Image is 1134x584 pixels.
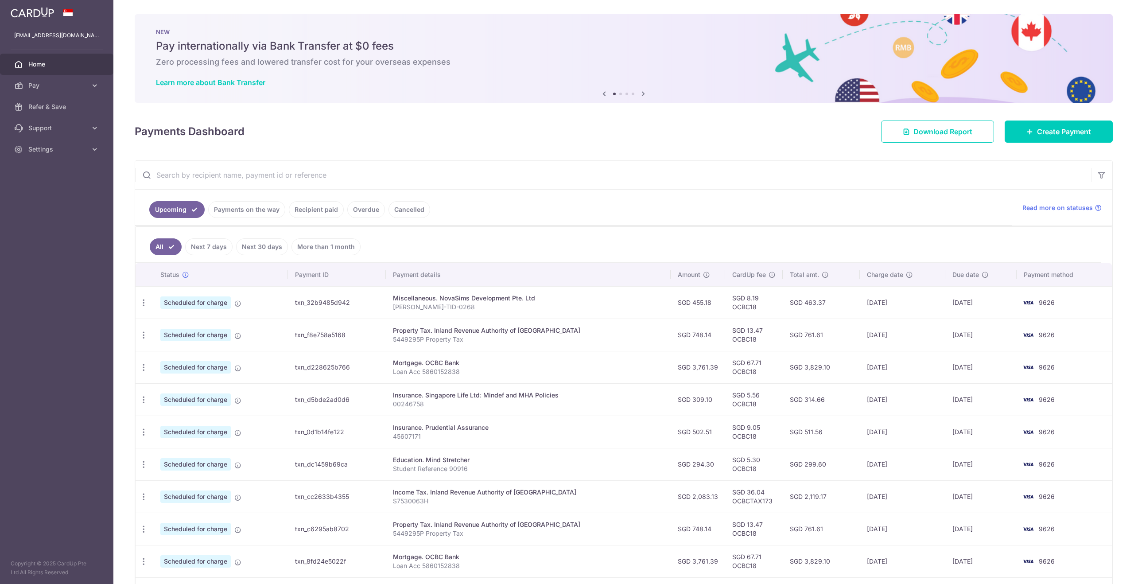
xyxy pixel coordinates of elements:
[1039,299,1055,306] span: 9626
[860,319,945,351] td: [DATE]
[1039,396,1055,403] span: 9626
[135,124,245,140] h4: Payments Dashboard
[393,553,664,561] div: Mortgage. OCBC Bank
[150,238,182,255] a: All
[28,124,87,132] span: Support
[1019,297,1037,308] img: Bank Card
[671,480,725,513] td: SGD 2,083.13
[783,513,860,545] td: SGD 761.61
[783,545,860,577] td: SGD 3,829.10
[783,286,860,319] td: SGD 463.37
[288,286,386,319] td: txn_32b9485d942
[28,145,87,154] span: Settings
[671,319,725,351] td: SGD 748.14
[156,28,1091,35] p: NEW
[725,319,783,351] td: SGD 13.47 OCBC18
[160,523,231,535] span: Scheduled for charge
[725,513,783,545] td: SGD 13.47 OCBC18
[945,319,1017,351] td: [DATE]
[393,456,664,464] div: Education. Mind Stretcher
[386,263,671,286] th: Payment details
[671,383,725,416] td: SGD 309.10
[1019,427,1037,437] img: Bank Card
[288,319,386,351] td: txn_f8e758a5168
[160,296,231,309] span: Scheduled for charge
[393,520,664,529] div: Property Tax. Inland Revenue Authority of [GEOGRAPHIC_DATA]
[393,391,664,400] div: Insurance. Singapore Life Ltd: Mindef and MHA Policies
[725,480,783,513] td: SGD 36.04 OCBCTAX173
[1039,331,1055,339] span: 9626
[156,39,1091,53] h5: Pay internationally via Bank Transfer at $0 fees
[725,286,783,319] td: SGD 8.19 OCBC18
[1019,362,1037,373] img: Bank Card
[860,351,945,383] td: [DATE]
[393,529,664,538] p: 5449295P Property Tax
[671,448,725,480] td: SGD 294.30
[1017,263,1112,286] th: Payment method
[1019,330,1037,340] img: Bank Card
[671,513,725,545] td: SGD 748.14
[185,238,233,255] a: Next 7 days
[393,335,664,344] p: 5449295P Property Tax
[288,351,386,383] td: txn_d228625b766
[288,383,386,416] td: txn_d5bde2ad0d6
[160,458,231,471] span: Scheduled for charge
[1039,493,1055,500] span: 9626
[11,7,54,18] img: CardUp
[860,513,945,545] td: [DATE]
[913,126,972,137] span: Download Report
[288,263,386,286] th: Payment ID
[1019,524,1037,534] img: Bank Card
[1022,203,1093,212] span: Read more on statuses
[135,14,1113,103] img: Bank transfer banner
[783,480,860,513] td: SGD 2,119.17
[945,416,1017,448] td: [DATE]
[725,416,783,448] td: SGD 9.05 OCBC18
[945,351,1017,383] td: [DATE]
[135,161,1091,189] input: Search by recipient name, payment id or reference
[160,555,231,568] span: Scheduled for charge
[732,270,766,279] span: CardUp fee
[860,383,945,416] td: [DATE]
[236,238,288,255] a: Next 30 days
[288,545,386,577] td: txn_8fd24e5022f
[160,491,231,503] span: Scheduled for charge
[1039,428,1055,436] span: 9626
[1039,525,1055,533] span: 9626
[1019,556,1037,567] img: Bank Card
[881,121,994,143] a: Download Report
[671,416,725,448] td: SGD 502.51
[393,488,664,497] div: Income Tax. Inland Revenue Authority of [GEOGRAPHIC_DATA]
[1039,363,1055,371] span: 9626
[28,81,87,90] span: Pay
[388,201,430,218] a: Cancelled
[28,102,87,111] span: Refer & Save
[1039,557,1055,565] span: 9626
[783,383,860,416] td: SGD 314.66
[783,448,860,480] td: SGD 299.60
[393,400,664,409] p: 00246758
[14,31,99,40] p: [EMAIL_ADDRESS][DOMAIN_NAME]
[393,358,664,367] div: Mortgage. OCBC Bank
[160,393,231,406] span: Scheduled for charge
[725,545,783,577] td: SGD 67.71 OCBC18
[160,270,179,279] span: Status
[860,480,945,513] td: [DATE]
[860,448,945,480] td: [DATE]
[156,57,1091,67] h6: Zero processing fees and lowered transfer cost for your overseas expenses
[945,448,1017,480] td: [DATE]
[1019,394,1037,405] img: Bank Card
[288,480,386,513] td: txn_cc2633b4355
[678,270,700,279] span: Amount
[1039,460,1055,468] span: 9626
[867,270,903,279] span: Charge date
[945,545,1017,577] td: [DATE]
[860,416,945,448] td: [DATE]
[149,201,205,218] a: Upcoming
[725,448,783,480] td: SGD 5.30 OCBC18
[725,383,783,416] td: SGD 5.56 OCBC18
[945,286,1017,319] td: [DATE]
[790,270,819,279] span: Total amt.
[160,426,231,438] span: Scheduled for charge
[393,464,664,473] p: Student Reference 90916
